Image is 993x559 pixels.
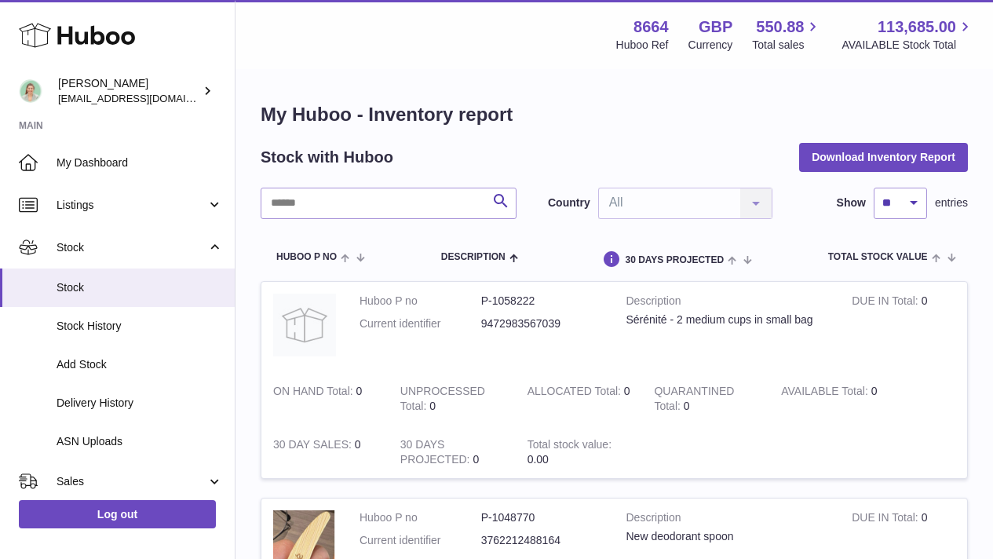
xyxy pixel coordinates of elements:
[481,316,603,331] dd: 9472983567039
[633,16,669,38] strong: 8664
[441,252,506,262] span: Description
[626,312,829,327] div: Sérénité - 2 medium cups in small bag
[360,316,481,331] dt: Current identifier
[684,400,690,412] span: 0
[360,294,481,309] dt: Huboo P no
[878,16,956,38] span: 113,685.00
[841,38,974,53] span: AVAILABLE Stock Total
[400,385,485,416] strong: UNPROCESSED Total
[548,195,590,210] label: Country
[528,438,611,455] strong: Total stock value
[261,426,389,479] td: 0
[626,294,829,312] strong: Description
[935,195,968,210] span: entries
[528,453,549,466] span: 0.00
[360,510,481,525] dt: Huboo P no
[799,143,968,171] button: Download Inventory Report
[752,38,822,53] span: Total sales
[389,372,516,426] td: 0
[625,255,724,265] span: 30 DAYS PROJECTED
[57,396,223,411] span: Delivery History
[841,16,974,53] a: 113,685.00 AVAILABLE Stock Total
[481,510,603,525] dd: P-1048770
[400,438,473,469] strong: 30 DAYS PROJECTED
[57,474,206,489] span: Sales
[273,294,336,356] img: product image
[837,195,866,210] label: Show
[688,38,733,53] div: Currency
[261,372,389,426] td: 0
[840,282,967,372] td: 0
[852,511,921,528] strong: DUE IN Total
[19,79,42,103] img: hello@thefacialcuppingexpert.com
[19,500,216,528] a: Log out
[528,385,624,401] strong: ALLOCATED Total
[57,240,206,255] span: Stock
[516,372,643,426] td: 0
[57,319,223,334] span: Stock History
[58,76,199,106] div: [PERSON_NAME]
[481,533,603,548] dd: 3762212488164
[752,16,822,53] a: 550.88 Total sales
[57,434,223,449] span: ASN Uploads
[261,147,393,168] h2: Stock with Huboo
[57,198,206,213] span: Listings
[756,16,804,38] span: 550.88
[273,385,356,401] strong: ON HAND Total
[58,92,231,104] span: [EMAIL_ADDRESS][DOMAIN_NAME]
[276,252,337,262] span: Huboo P no
[360,533,481,548] dt: Current identifier
[769,372,896,426] td: 0
[828,252,928,262] span: Total stock value
[261,102,968,127] h1: My Huboo - Inventory report
[389,426,516,479] td: 0
[852,294,921,311] strong: DUE IN Total
[481,294,603,309] dd: P-1058222
[57,155,223,170] span: My Dashboard
[57,280,223,295] span: Stock
[626,510,829,529] strong: Description
[654,385,734,416] strong: QUARANTINED Total
[273,438,355,455] strong: 30 DAY SALES
[781,385,871,401] strong: AVAILABLE Total
[57,357,223,372] span: Add Stock
[616,38,669,53] div: Huboo Ref
[626,529,829,544] div: New deodorant spoon
[699,16,732,38] strong: GBP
